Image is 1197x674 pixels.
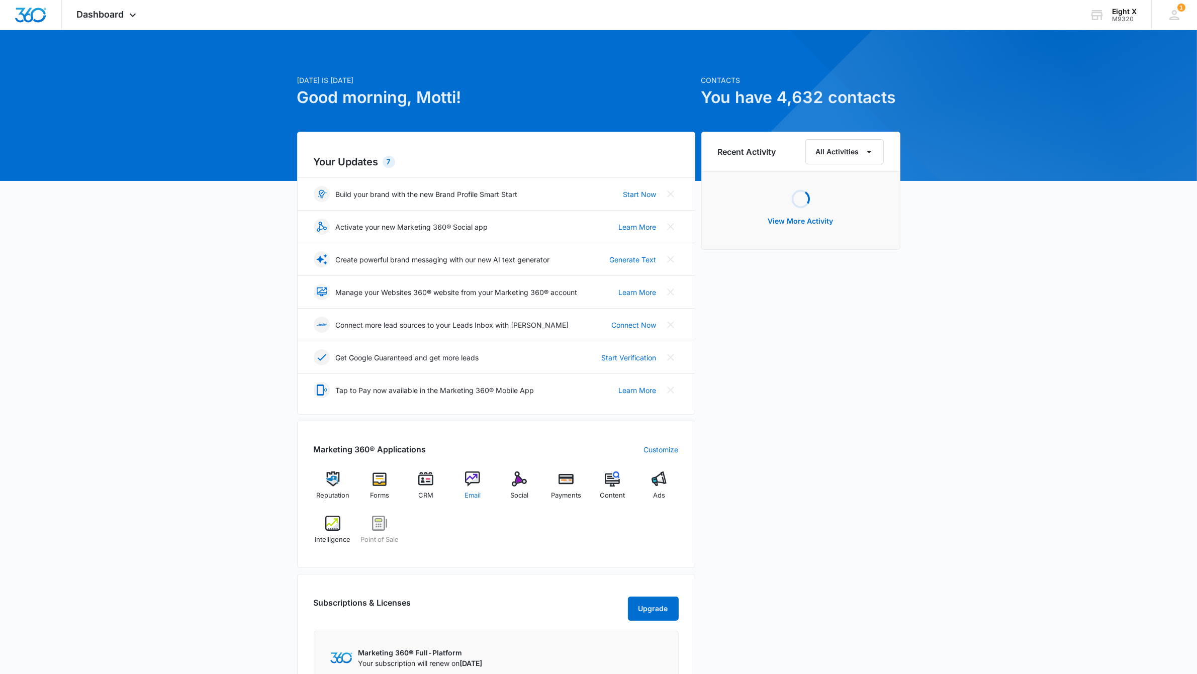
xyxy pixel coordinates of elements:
a: Generate Text [610,254,657,265]
a: Customize [644,444,679,455]
button: Close [663,251,679,267]
button: Close [663,349,679,365]
h2: Marketing 360® Applications [314,443,426,455]
h1: You have 4,632 contacts [701,85,900,110]
a: Learn More [619,287,657,298]
span: 1 [1177,4,1185,12]
span: Payments [551,491,581,501]
button: All Activities [805,139,884,164]
a: Connect Now [612,320,657,330]
p: Marketing 360® Full-Platform [358,647,483,658]
p: [DATE] is [DATE] [297,75,695,85]
h6: Recent Activity [718,146,776,158]
a: Learn More [619,222,657,232]
span: Ads [653,491,665,501]
h1: Good morning, Motti! [297,85,695,110]
button: Upgrade [628,597,679,621]
p: Connect more lead sources to your Leads Inbox with [PERSON_NAME] [336,320,569,330]
span: Content [600,491,625,501]
a: Start Verification [602,352,657,363]
div: account id [1112,16,1137,23]
button: Close [663,186,679,202]
span: Dashboard [77,9,124,20]
a: Intelligence [314,516,352,552]
span: Reputation [316,491,349,501]
a: Ads [640,471,679,508]
img: Marketing 360 Logo [330,652,352,663]
a: Reputation [314,471,352,508]
button: Close [663,219,679,235]
button: View More Activity [758,209,844,233]
span: Social [510,491,528,501]
span: Email [465,491,481,501]
button: Close [663,317,679,333]
span: Intelligence [315,535,350,545]
span: Forms [370,491,389,501]
a: Payments [546,471,585,508]
div: 7 [383,156,395,168]
span: [DATE] [460,659,483,667]
span: CRM [418,491,433,501]
h2: Subscriptions & Licenses [314,597,411,617]
p: Manage your Websites 360® website from your Marketing 360® account [336,287,578,298]
a: Forms [360,471,399,508]
p: Contacts [701,75,900,85]
button: Close [663,382,679,398]
a: Social [500,471,539,508]
p: Get Google Guaranteed and get more leads [336,352,479,363]
p: Build your brand with the new Brand Profile Smart Start [336,189,518,200]
button: Close [663,284,679,300]
p: Tap to Pay now available in the Marketing 360® Mobile App [336,385,534,396]
p: Your subscription will renew on [358,658,483,668]
div: account name [1112,8,1137,16]
span: Point of Sale [360,535,399,545]
a: Email [453,471,492,508]
a: Point of Sale [360,516,399,552]
h2: Your Updates [314,154,679,169]
div: notifications count [1177,4,1185,12]
a: Content [593,471,632,508]
a: Start Now [623,189,657,200]
a: CRM [407,471,445,508]
a: Learn More [619,385,657,396]
p: Activate your new Marketing 360® Social app [336,222,488,232]
p: Create powerful brand messaging with our new AI text generator [336,254,550,265]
